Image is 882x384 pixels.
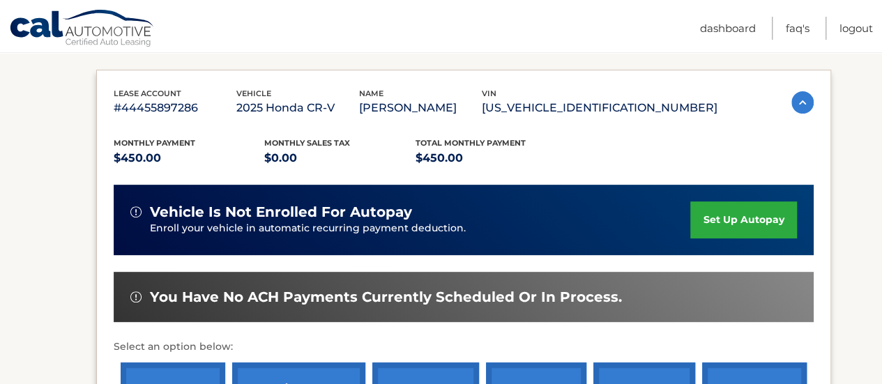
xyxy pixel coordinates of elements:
span: vehicle [236,89,271,98]
img: alert-white.svg [130,291,142,302]
p: 2025 Honda CR-V [236,98,359,118]
a: Dashboard [700,17,756,40]
span: Monthly sales Tax [264,138,350,148]
p: #44455897286 [114,98,236,118]
a: FAQ's [786,17,809,40]
span: name [359,89,383,98]
p: $0.00 [264,148,416,168]
p: $450.00 [114,148,265,168]
a: Cal Automotive [9,9,155,49]
span: Monthly Payment [114,138,195,148]
img: accordion-active.svg [791,91,814,114]
p: Enroll your vehicle in automatic recurring payment deduction. [150,221,691,236]
span: You have no ACH payments currently scheduled or in process. [150,289,622,306]
span: vin [482,89,496,98]
p: $450.00 [416,148,567,168]
a: set up autopay [690,201,796,238]
p: [US_VEHICLE_IDENTIFICATION_NUMBER] [482,98,717,118]
p: [PERSON_NAME] [359,98,482,118]
p: Select an option below: [114,339,814,355]
span: Total Monthly Payment [416,138,526,148]
a: Logout [839,17,873,40]
img: alert-white.svg [130,206,142,217]
span: vehicle is not enrolled for autopay [150,203,412,221]
span: lease account [114,89,181,98]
